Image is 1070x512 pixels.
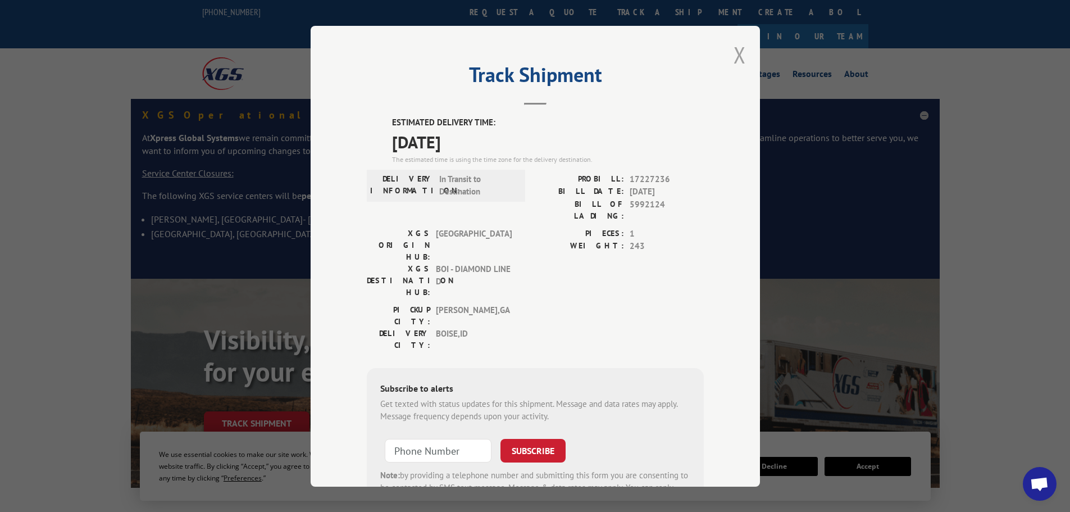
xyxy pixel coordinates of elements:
label: BILL DATE: [535,185,624,198]
span: [DATE] [630,185,704,198]
span: 5992124 [630,198,704,221]
label: XGS ORIGIN HUB: [367,227,430,262]
label: PROBILL: [535,173,624,185]
div: The estimated time is using the time zone for the delivery destination. [392,154,704,164]
div: Get texted with status updates for this shipment. Message and data rates may apply. Message frequ... [380,397,690,423]
label: DELIVERY INFORMATION: [370,173,434,198]
label: BILL OF LADING: [535,198,624,221]
label: DELIVERY CITY: [367,327,430,351]
a: Open chat [1023,467,1057,501]
span: BOISE , ID [436,327,512,351]
span: In Transit to Destination [439,173,515,198]
button: Close modal [734,40,746,70]
label: XGS DESTINATION HUB: [367,262,430,298]
label: ESTIMATED DELIVERY TIME: [392,116,704,129]
span: BOI - DIAMOND LINE D [436,262,512,298]
span: [PERSON_NAME] , GA [436,303,512,327]
label: PIECES: [535,227,624,240]
label: WEIGHT: [535,240,624,253]
div: Subscribe to alerts [380,381,690,397]
div: by providing a telephone number and submitting this form you are consenting to be contacted by SM... [380,469,690,507]
span: 243 [630,240,704,253]
label: PICKUP CITY: [367,303,430,327]
span: [DATE] [392,129,704,154]
span: 1 [630,227,704,240]
span: [GEOGRAPHIC_DATA] [436,227,512,262]
strong: Note: [380,469,400,480]
button: SUBSCRIBE [500,438,566,462]
h2: Track Shipment [367,67,704,88]
input: Phone Number [385,438,491,462]
span: 17227236 [630,173,704,185]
